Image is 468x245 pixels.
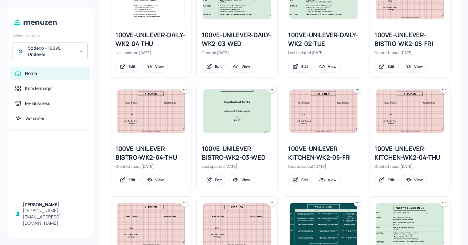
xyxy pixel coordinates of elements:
[388,177,394,182] div: Edit
[242,64,250,69] div: View
[23,207,85,226] div: [PERSON_NAME][EMAIL_ADDRESS][DOMAIN_NAME]
[215,177,222,182] div: Edit
[25,70,37,77] div: Home
[25,85,53,92] div: Item Manager
[202,31,272,48] div: 100VE-UNILEVER-DAILY-WK2-03-WED
[388,64,394,69] div: Edit
[290,90,357,133] img: 2025-08-30-1756546222576n0m0l4jn65j.jpeg
[288,144,359,162] div: 100VE-UNILEVER-KITCHEN-WK2-05-FRI
[288,31,359,48] div: 100VE-UNILEVER-DAILY-WK2-02-TUE
[414,64,423,69] div: View
[202,144,272,162] div: 100VE-UNILEVER-BISTRO-WK2-03-WED
[129,177,135,182] div: Edit
[301,177,308,182] div: Edit
[117,90,185,133] img: 2025-08-30-1756546222576n0m0l4jn65j.jpeg
[202,50,272,55] div: Created [DATE].
[376,90,444,133] img: 2025-08-30-1756546222576n0m0l4jn65j.jpeg
[288,50,359,55] div: Last updated [DATE].
[115,144,186,162] div: 100VE-UNILEVER-BISTRO-WK2-04-THU
[203,90,271,133] img: 2025-09-10-1757503824209z40n1sn1d0r.jpeg
[288,164,359,169] div: Created about [DATE].
[374,50,445,55] div: Created about [DATE].
[13,33,88,38] div: Select Location
[374,164,445,169] div: Created about [DATE].
[17,47,24,55] div: S
[242,177,250,182] div: View
[328,64,337,69] div: View
[202,164,272,169] div: Last updated [DATE].
[414,177,423,182] div: View
[374,31,445,48] div: 100VE-UNILEVER-BISTRO-WK2-05-FRI
[328,177,337,182] div: View
[115,164,186,169] div: Created about [DATE].
[25,115,44,122] div: Visualiser
[129,64,135,69] div: Edit
[155,177,164,182] div: View
[301,64,308,69] div: Edit
[25,100,50,107] div: My Business
[28,45,75,57] div: Sodexo - 100VE Unilever
[115,31,186,48] div: 100VE-UNILEVER-DAILY-WK2-04-THU
[155,64,164,69] div: View
[23,202,85,208] div: [PERSON_NAME]
[215,64,222,69] div: Edit
[115,50,186,55] div: Last updated [DATE].
[374,144,445,162] div: 100VE-UNILEVER-KITCHEN-WK2-04-THU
